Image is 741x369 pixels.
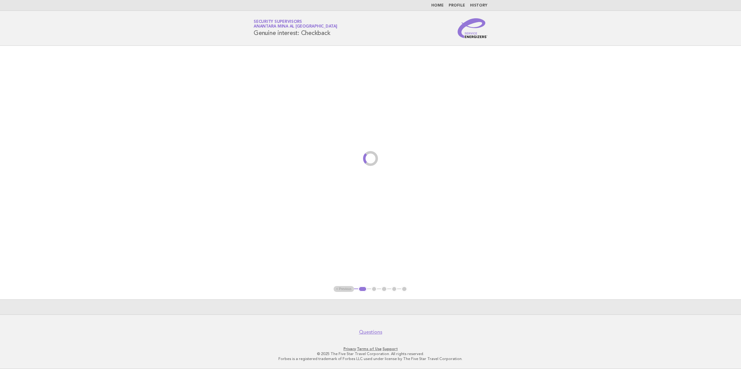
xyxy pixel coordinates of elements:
[254,25,337,29] span: Anantara Mina al [GEOGRAPHIC_DATA]
[254,20,337,36] h1: Genuine interest: Checkback
[359,329,382,335] a: Questions
[357,347,382,351] a: Terms of Use
[383,347,398,351] a: Support
[431,4,444,7] a: Home
[449,4,465,7] a: Profile
[181,351,560,356] p: © 2025 The Five Star Travel Corporation. All rights reserved.
[181,346,560,351] p: · ·
[344,347,356,351] a: Privacy
[254,20,337,28] a: Security SupervisorsAnantara Mina al [GEOGRAPHIC_DATA]
[181,356,560,361] p: Forbes is a registered trademark of Forbes LLC used under license by The Five Star Travel Corpora...
[458,18,487,38] img: Service Energizers
[470,4,487,7] a: History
